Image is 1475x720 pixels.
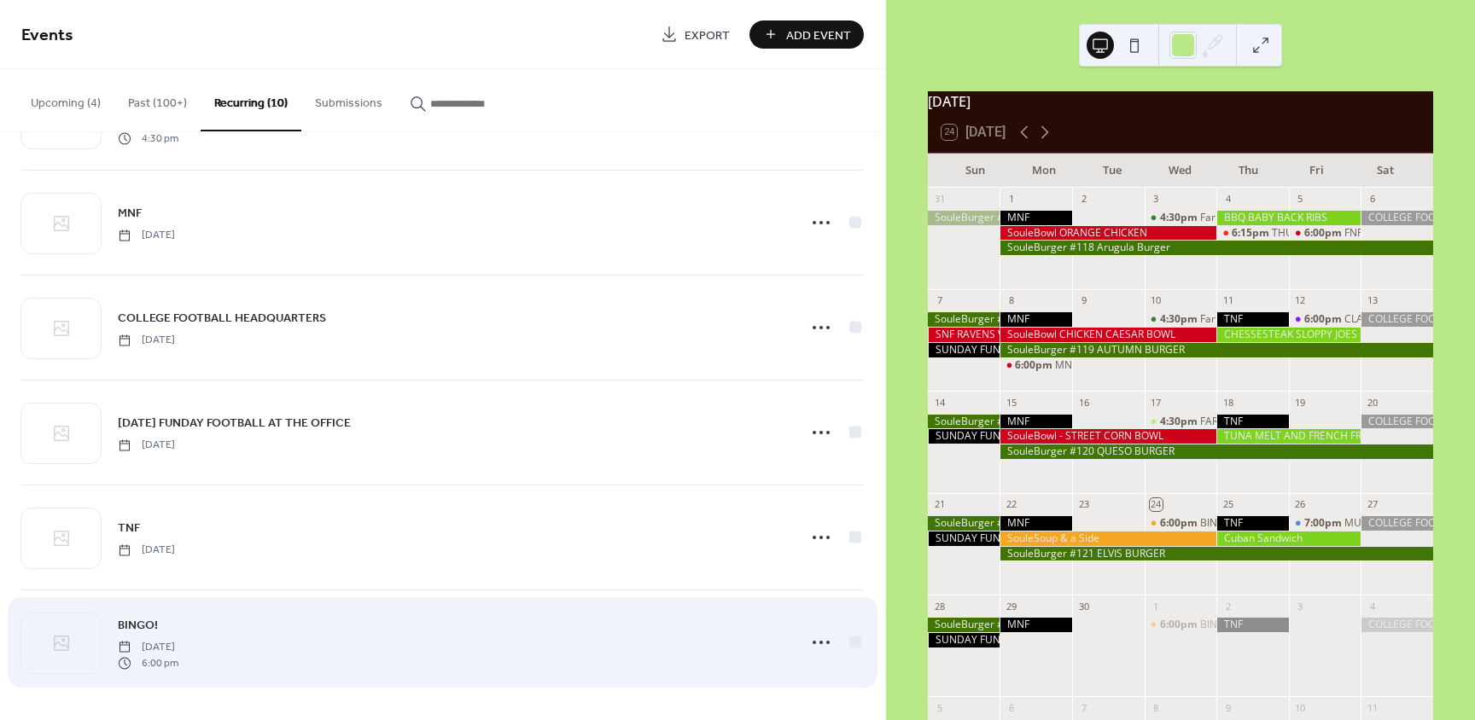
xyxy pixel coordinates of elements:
div: 11 [1366,701,1379,714]
div: TNF [1216,312,1289,327]
div: Wed [1146,154,1215,188]
span: BINGO! [118,617,158,635]
div: SUNDAY FUNDAY FOOTBALL AT THE OFFICE [928,429,1000,444]
div: CHESSESTEAK SLOPPY JOES [1216,328,1361,342]
a: BINGO! [118,615,158,635]
div: TNF [1216,415,1289,429]
div: 20 [1366,396,1379,409]
div: Mon [1010,154,1078,188]
div: MNF [1000,211,1072,225]
div: CLASS OF 1980 HIGH SCHOOL REUNION [1289,312,1361,327]
div: Sat [1351,154,1420,188]
span: 6:00pm [1304,312,1344,327]
div: 17 [1150,396,1163,409]
div: SouleBowl CHICKEN CAESAR BOWL [1000,328,1216,342]
a: MNF [118,203,142,223]
div: 22 [1005,498,1017,511]
div: SouleSoup & a Side [1000,531,1216,546]
div: 31 [933,193,946,206]
div: 3 [1150,193,1163,206]
div: BBQ BABY BACK RIBS [1216,211,1361,225]
button: Recurring (10) [201,69,301,131]
span: [DATE] [118,640,178,655]
div: SouleBurger #118 Arugula Burger [928,312,1000,327]
div: 4 [1366,600,1379,613]
div: Farmers Market [1145,312,1217,327]
span: 6:00pm [1160,516,1200,531]
div: 10 [1294,701,1307,714]
div: 12 [1294,294,1307,307]
span: 6:00 pm [118,655,178,671]
div: 6 [1366,193,1379,206]
div: BINGO! [1200,618,1235,632]
div: Thu [1215,154,1283,188]
a: TNF [118,518,140,537]
div: Farmers Market [1145,211,1217,225]
div: SUNDAY FUNDAY FOOTBALL AT THE OFFICE [928,531,1000,546]
span: COLLEGE FOOTBALL HEADQUARTERS [118,310,326,328]
div: 7 [1077,701,1090,714]
span: 6:00pm [1304,226,1344,241]
div: 9 [1221,701,1234,714]
div: SouleBurger #121 ELVIS BURGER [928,618,1000,632]
span: [DATE] [118,228,175,243]
div: SouleBurger #118 Arugula Burger [1000,241,1433,255]
div: TNF [1216,516,1289,531]
span: 4:30pm [1160,415,1200,429]
div: SouleBurger #120 QUESO BURGER [928,516,1000,531]
div: SouleBowl ORANGE CHICKEN [1000,226,1216,241]
div: MUSIC! Meyer'd Down [1289,516,1361,531]
div: COLLEGE FOOTBALL HEADQUARTERS [1361,618,1433,632]
div: COLLEGE FOOTBALL HEADQUARTERS [1361,211,1433,225]
span: Add Event [786,26,851,44]
div: 9 [1077,294,1090,307]
div: SouleBurger #121 ELVIS BURGER [1000,547,1433,561]
div: Farmers Market [1200,211,1277,225]
span: 6:15pm [1232,226,1272,241]
div: 10 [1150,294,1163,307]
span: Export [685,26,730,44]
div: 13 [1366,294,1379,307]
div: SouleBurger #120 QUESO BURGER [1000,444,1433,459]
span: [DATE] [118,438,175,453]
span: [DATE] [118,543,175,558]
div: 23 [1077,498,1090,511]
span: 4:30 pm [118,131,178,146]
span: TNF [118,520,140,537]
span: [DATE] [118,333,175,348]
div: 8 [1150,701,1163,714]
div: 18 [1221,396,1234,409]
div: FNF CHIEFS AT CHARGERS @ 6PM [1289,226,1361,241]
span: 6:00pm [1160,618,1200,632]
div: 5 [933,701,946,714]
span: Events [21,19,73,52]
div: COLLEGE FOOTBALL HEADQUARTERS [1361,516,1433,531]
div: 3 [1294,600,1307,613]
div: BINGO! [1145,618,1217,632]
div: 4 [1221,193,1234,206]
div: Sun [942,154,1010,188]
div: 2 [1221,600,1234,613]
div: 8 [1005,294,1017,307]
div: MNF [1000,516,1072,531]
a: Add Event [749,20,864,49]
div: SNF RAVENS VS BILLS [928,328,1000,342]
div: 27 [1366,498,1379,511]
a: Export [648,20,743,49]
div: MNF BEARS AT VIKINGS 620PM [1055,358,1204,373]
a: [DATE] FUNDAY FOOTBALL AT THE OFFICE [118,413,351,433]
div: COLLEGE FOOTBALL HEADQUARTERS [1361,415,1433,429]
div: 6 [1005,701,1017,714]
div: COLLEGE FOOTBALL HEADQUARTERS [1361,312,1433,327]
div: 21 [933,498,946,511]
div: 15 [1005,396,1017,409]
div: BINGO! [1200,516,1235,531]
div: 26 [1294,498,1307,511]
button: Upcoming (4) [17,69,114,130]
div: SUNDAY FUNDAY FOOTBALL AT THE OFFICE [928,633,1000,647]
div: Fri [1283,154,1351,188]
div: 30 [1077,600,1090,613]
div: MNF BEARS AT VIKINGS 620PM [1000,358,1072,373]
div: 25 [1221,498,1234,511]
div: 7 [933,294,946,307]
